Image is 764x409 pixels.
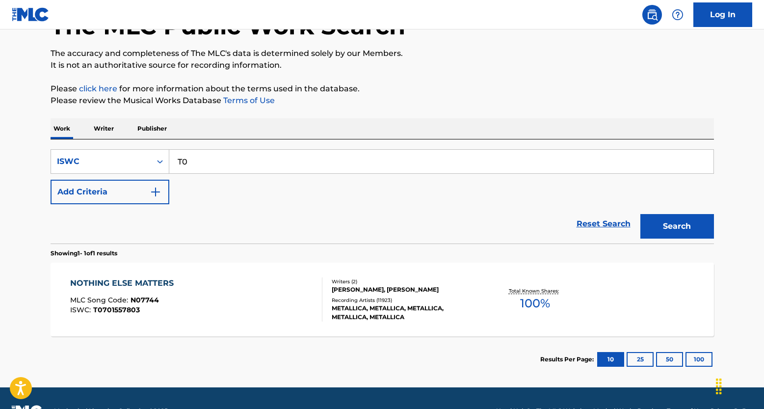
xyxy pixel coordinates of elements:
[51,149,714,244] form: Search Form
[509,287,561,295] p: Total Known Shares:
[51,249,117,258] p: Showing 1 - 1 of 1 results
[332,304,480,322] div: METALLICA, METALLICA, METALLICA, METALLICA, METALLICA
[70,305,93,314] span: ISWC :
[51,48,714,59] p: The accuracy and completeness of The MLC's data is determined solely by our Members.
[57,156,145,167] div: ISWC
[685,352,712,367] button: 100
[656,352,683,367] button: 50
[597,352,624,367] button: 10
[134,118,170,139] p: Publisher
[70,296,131,304] span: MLC Song Code :
[70,277,179,289] div: NOTHING ELSE MATTERS
[642,5,662,25] a: Public Search
[51,263,714,336] a: NOTHING ELSE MATTERSMLC Song Code:N07744ISWC:T0701557803Writers (2)[PERSON_NAME], [PERSON_NAME]Re...
[646,9,658,21] img: search
[51,180,169,204] button: Add Criteria
[693,2,752,27] a: Log In
[627,352,654,367] button: 25
[520,295,550,312] span: 100 %
[221,96,275,105] a: Terms of Use
[150,186,161,198] img: 9d2ae6d4665cec9f34b9.svg
[51,118,73,139] p: Work
[715,362,764,409] iframe: Chat Widget
[91,118,117,139] p: Writer
[711,372,727,401] div: Drag
[332,297,480,304] div: Recording Artists ( 11923 )
[332,278,480,285] div: Writers ( 2 )
[332,285,480,294] div: [PERSON_NAME], [PERSON_NAME]
[672,9,684,21] img: help
[51,95,714,107] p: Please review the Musical Works Database
[540,355,596,364] p: Results Per Page:
[12,7,50,22] img: MLC Logo
[131,296,159,304] span: N07744
[51,59,714,71] p: It is not an authoritative source for recording information.
[93,305,140,314] span: T0701557803
[51,83,714,95] p: Please for more information about the terms used in the database.
[572,213,635,235] a: Reset Search
[668,5,687,25] div: Help
[79,84,117,93] a: click here
[640,214,714,239] button: Search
